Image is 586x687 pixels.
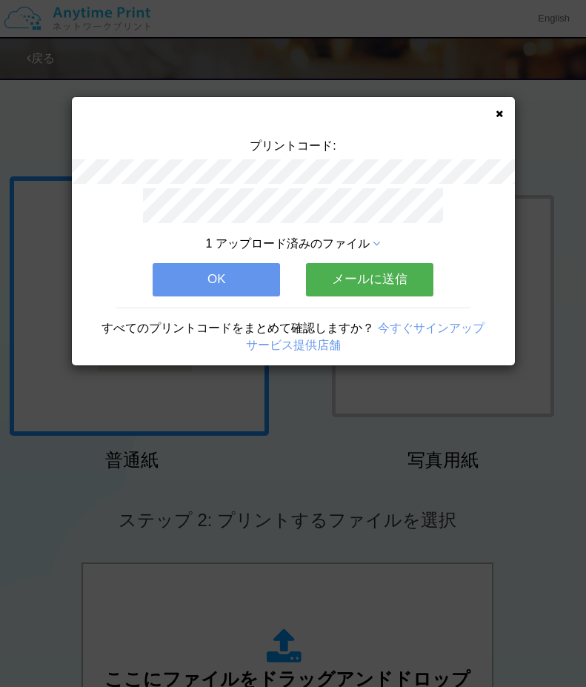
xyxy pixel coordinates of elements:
[206,237,370,250] span: 1 アップロード済みのファイル
[101,322,374,334] span: すべてのプリントコードをまとめて確認しますか？
[378,322,485,334] a: 今すぐサインアップ
[153,263,280,296] button: OK
[306,263,433,296] button: メールに送信
[250,139,336,152] span: プリントコード:
[246,339,341,351] a: サービス提供店舗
